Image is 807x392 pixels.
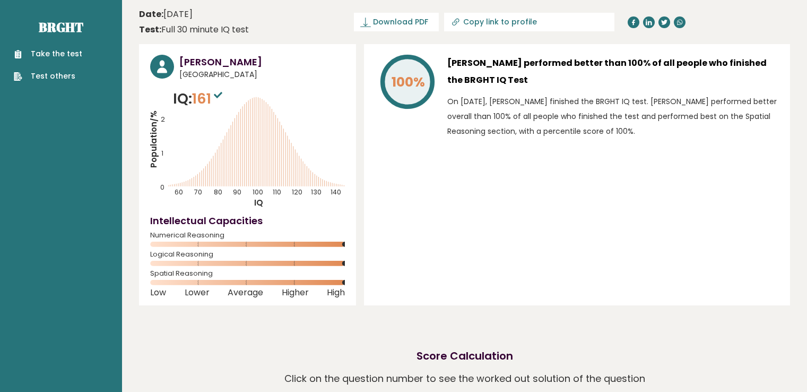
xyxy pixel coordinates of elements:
[150,214,345,228] h4: Intellectual Capacities
[392,73,425,91] tspan: 100%
[39,19,83,36] a: Brght
[179,55,345,69] h3: [PERSON_NAME]
[354,13,439,31] a: Download PDF
[282,291,309,295] span: Higher
[192,89,225,108] span: 161
[161,149,163,158] tspan: 1
[139,23,161,36] b: Test:
[373,16,428,28] span: Download PDF
[185,291,210,295] span: Lower
[139,8,163,20] b: Date:
[150,252,345,257] span: Logical Reasoning
[253,188,263,197] tspan: 100
[150,271,345,276] span: Spatial Reasoning
[150,233,345,237] span: Numerical Reasoning
[284,369,645,388] p: Click on the question number to see the worked out solution of the question
[273,188,281,197] tspan: 110
[14,71,82,82] a: Test others
[447,55,779,89] h3: [PERSON_NAME] performed better than 100% of all people who finished the BRGHT IQ Test
[327,291,345,295] span: High
[139,8,193,21] time: [DATE]
[311,188,322,197] tspan: 130
[160,183,164,192] tspan: 0
[179,69,345,80] span: [GEOGRAPHIC_DATA]
[194,188,202,197] tspan: 70
[292,188,302,197] tspan: 120
[233,188,241,197] tspan: 90
[139,23,249,36] div: Full 30 minute IQ test
[214,188,222,197] tspan: 80
[254,197,263,208] tspan: IQ
[447,94,779,139] p: On [DATE], [PERSON_NAME] finished the BRGHT IQ test. [PERSON_NAME] performed better overall than ...
[148,110,159,168] tspan: Population/%
[14,48,82,59] a: Take the test
[331,188,341,197] tspan: 140
[173,88,225,109] p: IQ:
[416,348,513,364] h2: Score Calculation
[161,115,165,124] tspan: 2
[228,291,263,295] span: Average
[175,188,184,197] tspan: 60
[150,291,166,295] span: Low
